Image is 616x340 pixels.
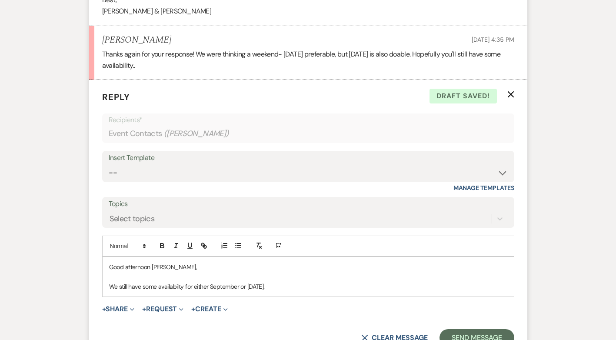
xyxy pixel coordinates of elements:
span: Draft saved! [430,89,497,103]
label: Topics [109,198,508,210]
span: Reply [102,91,130,103]
span: + [102,306,106,313]
div: Insert Template [109,152,508,164]
div: Event Contacts [109,125,508,142]
p: Recipients* [109,114,508,126]
h5: [PERSON_NAME] [102,35,171,46]
div: Select topics [110,213,155,224]
p: Good afternoon [PERSON_NAME], [109,262,507,272]
button: Share [102,306,135,313]
p: We still have some availabilty for either September or [DATE]. [109,282,507,291]
button: Request [142,306,183,313]
span: + [191,306,195,313]
span: [DATE] 4:35 PM [472,36,514,43]
p: Thanks again for your response! We were thinking a weekend- [DATE] preferable, but [DATE] is also... [102,49,514,71]
p: [PERSON_NAME] & [PERSON_NAME] [102,6,514,17]
span: + [142,306,146,313]
span: ( [PERSON_NAME] ) [164,128,229,140]
a: Manage Templates [453,184,514,192]
button: Create [191,306,227,313]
